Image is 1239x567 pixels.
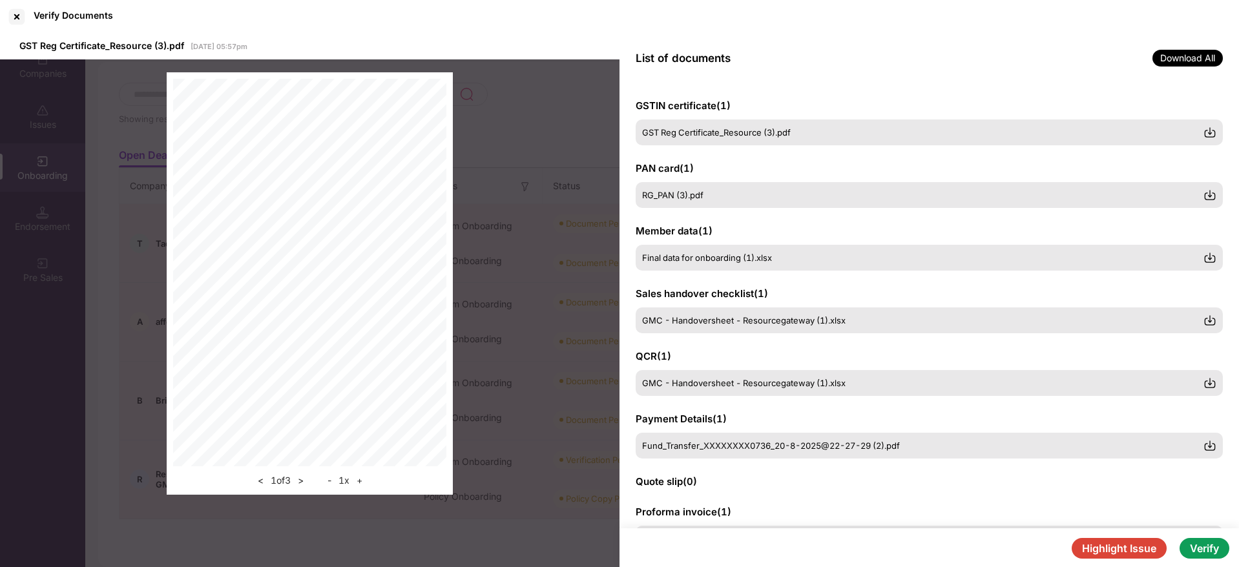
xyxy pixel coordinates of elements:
button: - [324,473,335,488]
span: GSTIN certificate ( 1 ) [636,99,731,112]
span: Payment Details ( 1 ) [636,413,727,425]
span: GST Reg Certificate_Resource (3).pdf [642,127,791,138]
span: GST Reg Certificate_Resource (3).pdf [19,40,184,51]
span: GMC - Handoversheet - Resourcegateway (1).xlsx [642,315,846,325]
span: [DATE] 05:57pm [191,42,247,51]
img: svg+xml;base64,PHN2ZyBpZD0iRG93bmxvYWQtMzJ4MzIiIHhtbG5zPSJodHRwOi8vd3d3LnczLm9yZy8yMDAwL3N2ZyIgd2... [1203,314,1216,327]
div: 1 x [324,473,366,488]
span: GMC - Handoversheet - Resourcegateway (1).xlsx [642,378,846,388]
span: Sales handover checklist ( 1 ) [636,287,768,300]
div: 1 of 3 [254,473,307,488]
span: Fund_Transfer_XXXXXXXX0736_20-8-2025@22-27-29 (2).pdf [642,440,900,451]
button: > [294,473,307,488]
span: Quote slip ( 0 ) [636,475,697,488]
span: Member data ( 1 ) [636,225,713,237]
img: svg+xml;base64,PHN2ZyBpZD0iRG93bmxvYWQtMzJ4MzIiIHhtbG5zPSJodHRwOi8vd3d3LnczLm9yZy8yMDAwL3N2ZyIgd2... [1203,189,1216,201]
span: List of documents [636,52,731,65]
div: Verify Documents [34,10,113,21]
span: QCR ( 1 ) [636,350,671,362]
img: svg+xml;base64,PHN2ZyBpZD0iRG93bmxvYWQtMzJ4MzIiIHhtbG5zPSJodHRwOi8vd3d3LnczLm9yZy8yMDAwL3N2ZyIgd2... [1203,439,1216,452]
span: Download All [1152,50,1223,67]
button: < [254,473,267,488]
button: Highlight Issue [1072,538,1167,559]
img: svg+xml;base64,PHN2ZyBpZD0iRG93bmxvYWQtMzJ4MzIiIHhtbG5zPSJodHRwOi8vd3d3LnczLm9yZy8yMDAwL3N2ZyIgd2... [1203,126,1216,139]
span: RG_PAN (3).pdf [642,190,703,200]
span: PAN card ( 1 ) [636,162,694,174]
img: svg+xml;base64,PHN2ZyBpZD0iRG93bmxvYWQtMzJ4MzIiIHhtbG5zPSJodHRwOi8vd3d3LnczLm9yZy8yMDAwL3N2ZyIgd2... [1203,251,1216,264]
img: svg+xml;base64,PHN2ZyBpZD0iRG93bmxvYWQtMzJ4MzIiIHhtbG5zPSJodHRwOi8vd3d3LnczLm9yZy8yMDAwL3N2ZyIgd2... [1203,376,1216,389]
span: Proforma invoice ( 1 ) [636,506,731,518]
button: + [353,473,366,488]
span: Final data for onboarding (1).xlsx [642,253,772,263]
button: Verify [1180,538,1229,559]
